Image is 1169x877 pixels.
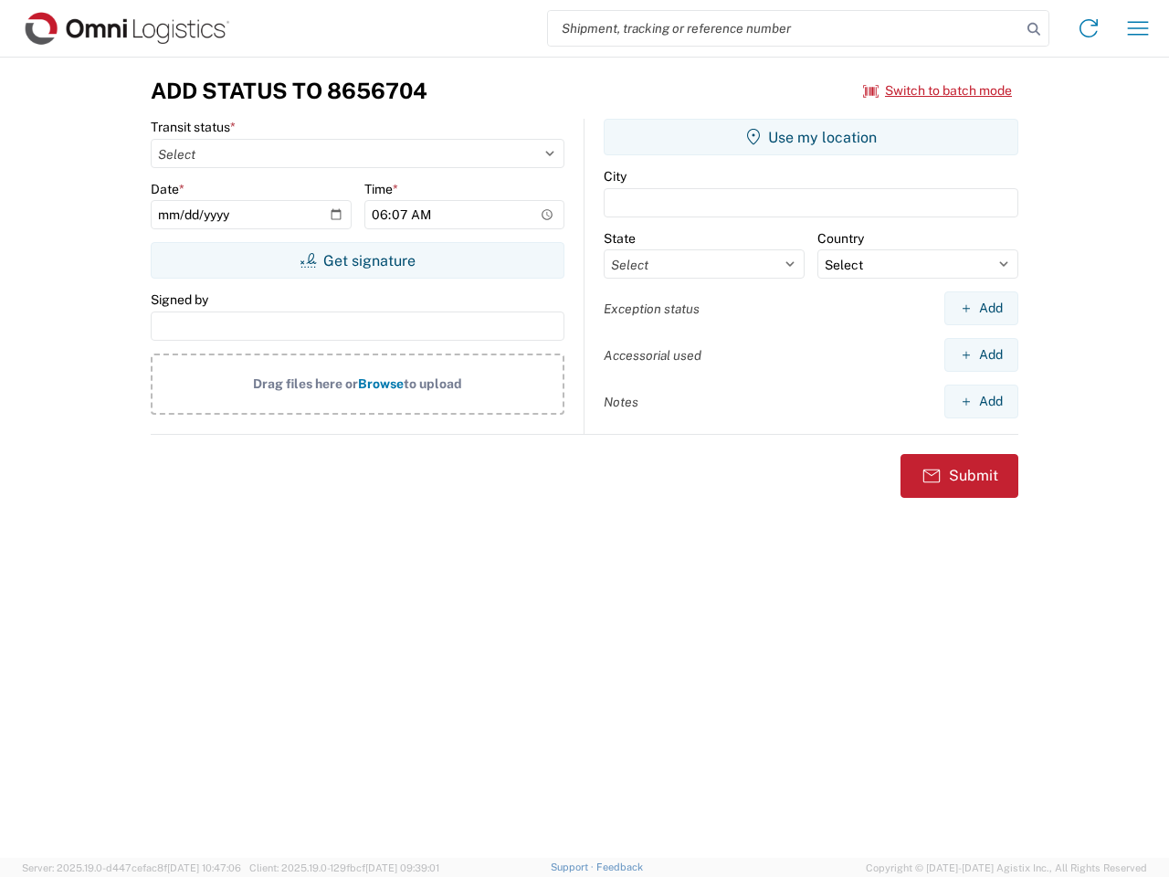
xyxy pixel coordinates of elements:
[167,862,241,873] span: [DATE] 10:47:06
[900,454,1018,498] button: Submit
[604,394,638,410] label: Notes
[604,168,627,185] label: City
[151,119,236,135] label: Transit status
[404,376,462,391] span: to upload
[364,181,398,197] label: Time
[548,11,1021,46] input: Shipment, tracking or reference number
[22,862,241,873] span: Server: 2025.19.0-d447cefac8f
[604,301,700,317] label: Exception status
[817,230,864,247] label: Country
[604,230,636,247] label: State
[253,376,358,391] span: Drag files here or
[358,376,404,391] span: Browse
[151,181,184,197] label: Date
[863,76,1012,106] button: Switch to batch mode
[604,347,701,364] label: Accessorial used
[596,861,643,872] a: Feedback
[151,291,208,308] label: Signed by
[249,862,439,873] span: Client: 2025.19.0-129fbcf
[365,862,439,873] span: [DATE] 09:39:01
[551,861,596,872] a: Support
[944,291,1018,325] button: Add
[944,338,1018,372] button: Add
[944,385,1018,418] button: Add
[866,860,1147,876] span: Copyright © [DATE]-[DATE] Agistix Inc., All Rights Reserved
[151,78,427,104] h3: Add Status to 8656704
[604,119,1018,155] button: Use my location
[151,242,564,279] button: Get signature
